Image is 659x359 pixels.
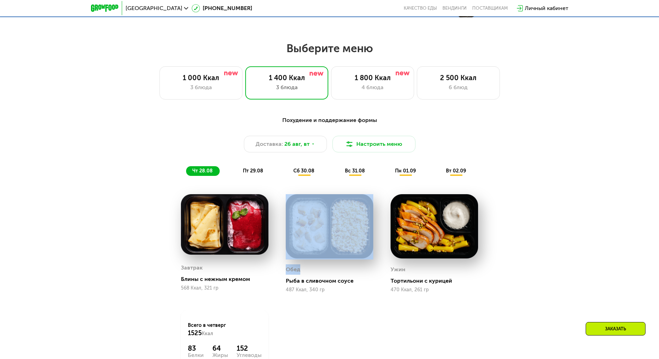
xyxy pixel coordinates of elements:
a: Вендинги [442,6,467,11]
span: Ккал [202,331,213,337]
span: вт 02.09 [446,168,466,174]
div: 568 Ккал, 321 гр [181,285,268,291]
div: Белки [188,352,204,358]
span: пт 29.08 [243,168,263,174]
span: вс 31.08 [345,168,365,174]
div: 3 блюда [253,83,321,92]
span: [GEOGRAPHIC_DATA] [126,6,182,11]
div: Ужин [391,264,405,275]
div: поставщикам [472,6,508,11]
span: пн 01.09 [395,168,416,174]
div: 1 000 Ккал [167,74,235,82]
div: 4 блюда [338,83,407,92]
div: Жиры [212,352,228,358]
div: 6 блюд [424,83,493,92]
div: Похудение и поддержание формы [125,116,534,125]
span: 1525 [188,329,202,337]
div: Обед [286,264,300,275]
div: 64 [212,344,228,352]
div: 3 блюда [167,83,235,92]
h2: Выберите меню [22,41,637,55]
div: 83 [188,344,204,352]
button: Настроить меню [332,136,415,152]
div: Углеводы [237,352,262,358]
div: 152 [237,344,262,352]
span: 26 авг, вт [284,140,310,148]
a: [PHONE_NUMBER] [192,4,252,12]
div: Рыба в сливочном соусе [286,277,379,284]
div: 487 Ккал, 340 гр [286,287,373,293]
div: 2 500 Ккал [424,74,493,82]
div: Личный кабинет [525,4,568,12]
a: Качество еды [404,6,437,11]
span: сб 30.08 [293,168,314,174]
div: Завтрак [181,263,203,273]
div: Тортильони с курицей [391,277,484,284]
div: Блины с нежным кремом [181,276,274,283]
span: чт 28.08 [192,168,213,174]
div: Всего в четверг [188,322,262,337]
div: 1 800 Ккал [338,74,407,82]
div: 470 Ккал, 261 гр [391,287,478,293]
span: Доставка: [256,140,283,148]
div: Заказать [586,322,646,336]
div: 1 400 Ккал [253,74,321,82]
